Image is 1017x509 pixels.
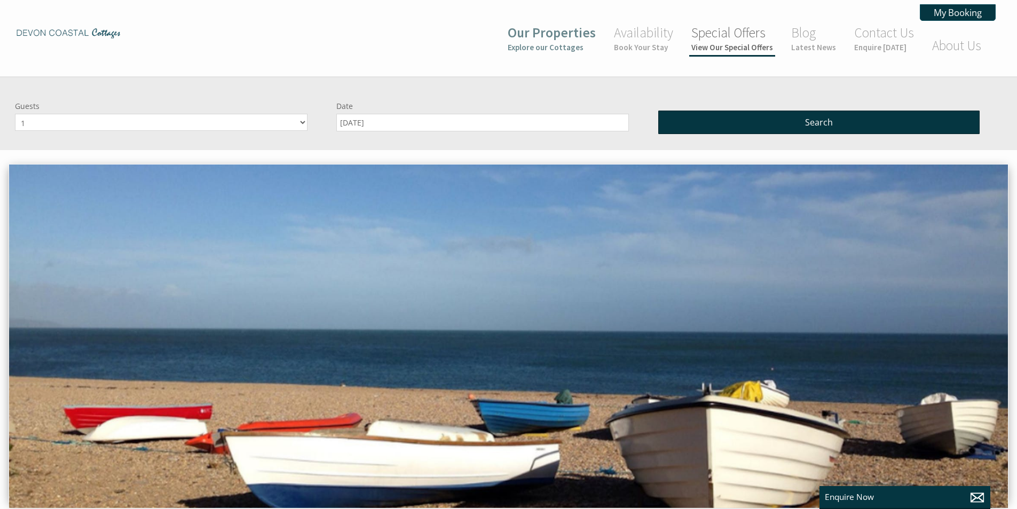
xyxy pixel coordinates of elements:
a: Contact UsEnquire [DATE] [854,24,914,52]
small: Enquire [DATE] [854,42,914,52]
label: Guests [15,101,308,111]
span: Search [805,116,833,128]
small: View Our Special Offers [691,42,773,52]
a: Our PropertiesExplore our Cottages [508,24,596,52]
img: Devon Coastal Cottages [15,28,122,38]
a: About Us [932,37,981,54]
input: Arrival Date [336,114,629,131]
small: Latest News [791,42,836,52]
a: Special OffersView Our Special Offers [691,24,773,52]
a: BlogLatest News [791,24,836,52]
button: Search [658,111,980,134]
a: AvailabilityBook Your Stay [614,24,673,52]
small: Explore our Cottages [508,42,596,52]
small: Book Your Stay [614,42,673,52]
label: Date [336,101,629,111]
p: Enquire Now [825,491,985,503]
a: My Booking [920,4,996,21]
